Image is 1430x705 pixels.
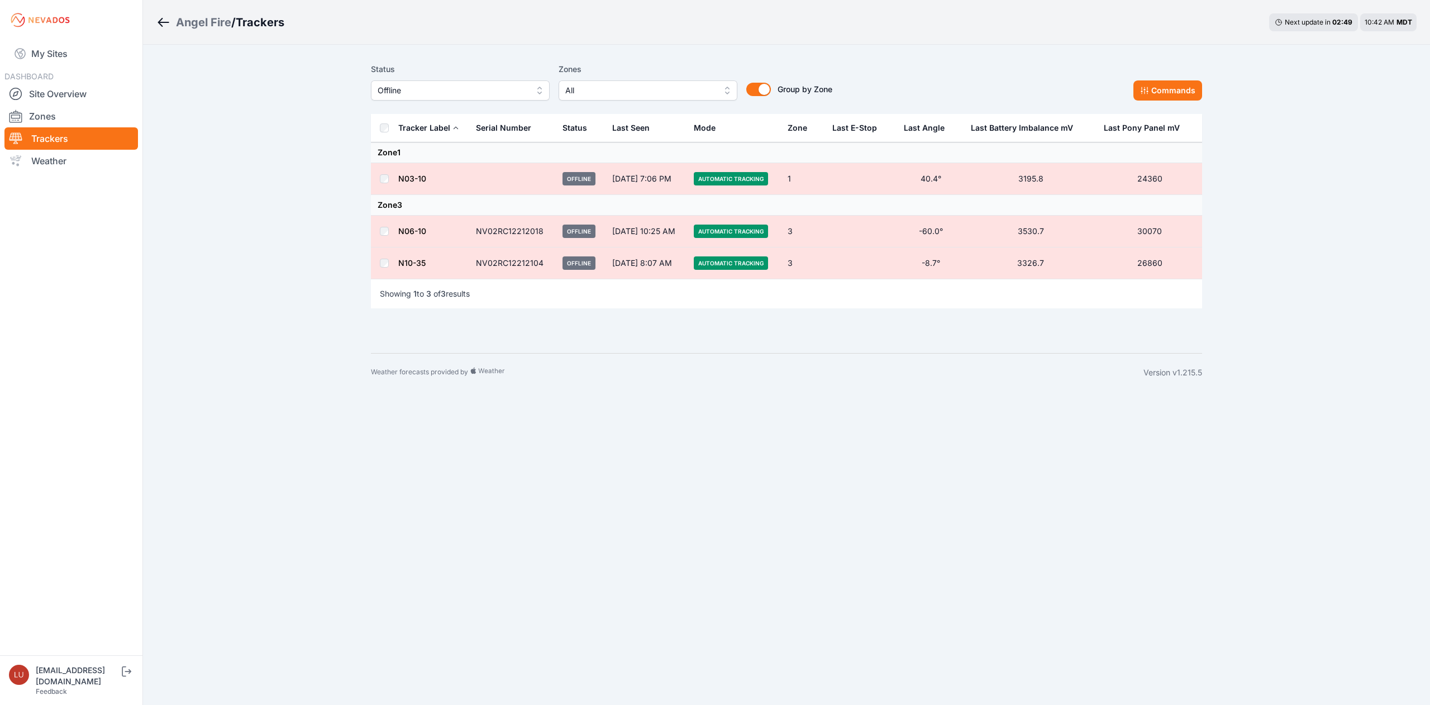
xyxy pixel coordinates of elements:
td: 3326.7 [964,247,1097,279]
div: Last Battery Imbalance mV [971,122,1073,134]
div: [EMAIL_ADDRESS][DOMAIN_NAME] [36,665,120,687]
div: Last Seen [612,115,680,141]
td: Zone 3 [371,195,1202,216]
td: 3530.7 [964,216,1097,247]
div: Last Pony Panel mV [1104,122,1180,134]
span: 3 [441,289,446,298]
td: 26860 [1097,247,1202,279]
button: Zone [788,115,816,141]
span: Automatic Tracking [694,256,768,270]
td: NV02RC12212018 [469,216,556,247]
h3: Trackers [236,15,284,30]
td: -60.0° [897,216,965,247]
a: N06-10 [398,226,426,236]
td: 30070 [1097,216,1202,247]
td: 40.4° [897,163,965,195]
span: All [565,84,715,97]
a: N10-35 [398,258,426,268]
button: Serial Number [476,115,540,141]
a: N03-10 [398,174,426,183]
td: 3 [781,216,826,247]
label: Status [371,63,550,76]
button: Offline [371,80,550,101]
span: DASHBOARD [4,72,54,81]
div: Zone [788,122,807,134]
td: 24360 [1097,163,1202,195]
span: Next update in [1285,18,1331,26]
button: All [559,80,737,101]
a: Zones [4,105,138,127]
a: Feedback [36,687,67,696]
button: Last Pony Panel mV [1104,115,1189,141]
span: Offline [563,225,595,238]
td: -8.7° [897,247,965,279]
div: Serial Number [476,122,531,134]
a: Weather [4,150,138,172]
td: 3195.8 [964,163,1097,195]
td: NV02RC12212104 [469,247,556,279]
span: Offline [378,84,527,97]
div: Version v1.215.5 [1143,367,1202,378]
td: [DATE] 10:25 AM [606,216,687,247]
button: Mode [694,115,724,141]
div: Last E-Stop [832,122,877,134]
td: Zone 1 [371,142,1202,163]
button: Tracker Label [398,115,459,141]
img: Nevados [9,11,71,29]
nav: Breadcrumb [156,8,284,37]
span: Automatic Tracking [694,172,768,185]
div: Weather forecasts provided by [371,367,1143,378]
button: Status [563,115,596,141]
span: Offline [563,256,595,270]
span: MDT [1396,18,1412,26]
span: / [231,15,236,30]
td: [DATE] 8:07 AM [606,247,687,279]
label: Zones [559,63,737,76]
div: 02 : 49 [1332,18,1352,27]
div: Mode [694,122,716,134]
a: Trackers [4,127,138,150]
a: Site Overview [4,83,138,105]
span: Offline [563,172,595,185]
p: Showing to of results [380,288,470,299]
button: Commands [1133,80,1202,101]
span: 10:42 AM [1365,18,1394,26]
td: [DATE] 7:06 PM [606,163,687,195]
td: 3 [781,247,826,279]
img: luke.beaumont@nevados.solar [9,665,29,685]
div: Status [563,122,587,134]
a: My Sites [4,40,138,67]
span: Automatic Tracking [694,225,768,238]
div: Tracker Label [398,122,450,134]
span: 3 [426,289,431,298]
span: 1 [413,289,417,298]
span: Group by Zone [778,84,832,94]
a: Angel Fire [176,15,231,30]
button: Last Battery Imbalance mV [971,115,1082,141]
td: 1 [781,163,826,195]
div: Last Angle [904,122,945,134]
button: Last Angle [904,115,954,141]
button: Last E-Stop [832,115,886,141]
